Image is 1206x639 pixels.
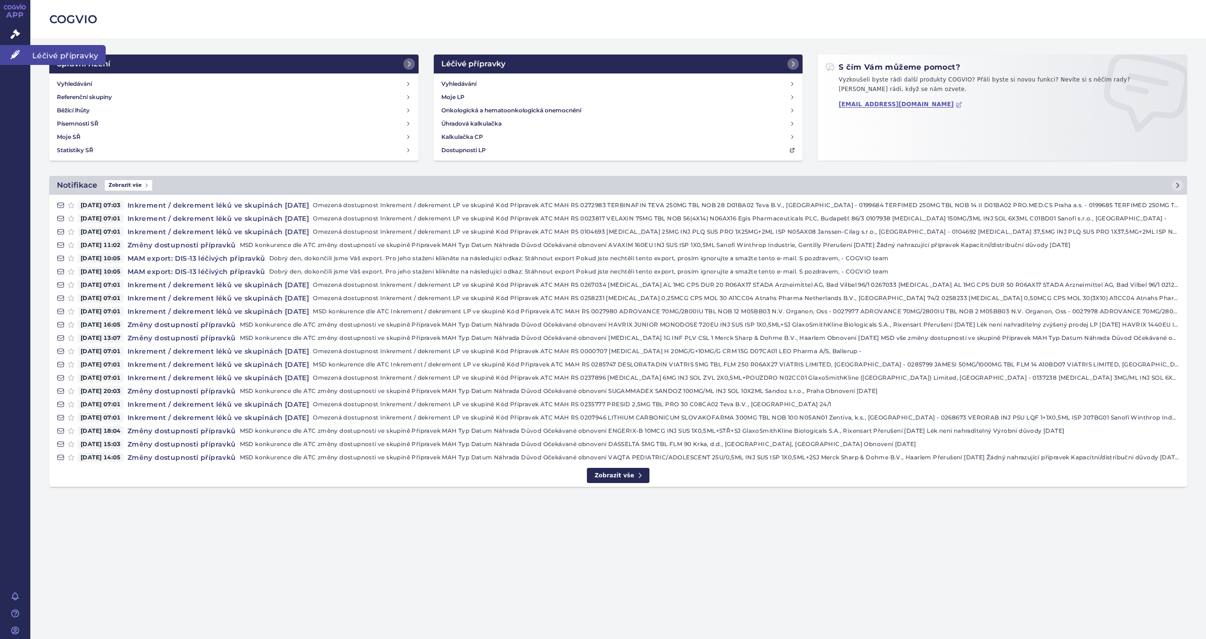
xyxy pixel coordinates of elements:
a: Referenční skupiny [53,91,415,104]
h4: Inkrement / dekrement léků ve skupinách [DATE] [124,400,313,409]
h4: MAM export: DIS-13 léčivých připravků [124,267,269,276]
h4: Kalkulačka CP [441,132,483,142]
h4: Změny dostupnosti přípravků [124,320,240,329]
span: [DATE] 07:01 [78,360,124,369]
h4: Změny dostupnosti přípravků [124,333,240,343]
a: Běžící lhůty [53,104,415,117]
p: MSD konkurence dle ATC změny dostupností ve skupině Přípravek MAH Typ Datum Náhrada Důvod Očekáva... [240,333,1179,343]
span: [DATE] 07:01 [78,280,124,290]
a: Kalkulačka CP [438,130,799,144]
span: [DATE] 07:01 [78,347,124,356]
span: [DATE] 13:07 [78,333,124,343]
a: Onkologická a hematoonkologická onemocnění [438,104,799,117]
span: [DATE] 14:05 [78,453,124,462]
p: MSD konkurence dle ATC změny dostupností ve skupině Přípravek MAH Typ Datum Náhrada Důvod Očekáva... [240,426,1179,436]
h4: Inkrement / dekrement léků ve skupinách [DATE] [124,373,313,383]
span: [DATE] 15:03 [78,439,124,449]
h4: Změny dostupnosti přípravků [124,426,240,436]
p: Omezená dostupnost Inkrement / dekrement LP ve skupině Kód Přípravek ATC MAH RS 0237896 [MEDICAL_... [313,373,1179,383]
span: [DATE] 07:01 [78,413,124,422]
p: Dobrý den, dokončili jsme Váš export. Pro jeho stažení klikněte na následující odkaz: Stáhnout ex... [269,267,1179,276]
p: MSD konkurence dle ATC Inkrement / dekrement LP ve skupině Kód Přípravek ATC MAH RS 0027980 ADROV... [313,307,1179,316]
h2: Léčivé přípravky [441,58,505,70]
span: [DATE] 07:03 [78,201,124,210]
p: MSD konkurence dle ATC změny dostupností ve skupině Přípravek MAH Typ Datum Náhrada Důvod Očekáva... [240,453,1179,462]
span: [DATE] 07:01 [78,214,124,223]
span: Léčivé přípravky [30,45,106,65]
h4: Moje SŘ [57,132,81,142]
span: [DATE] 16:05 [78,320,124,329]
a: Zobrazit vše [587,468,649,484]
h2: Notifikace [57,180,97,191]
h4: Referenční skupiny [57,92,112,102]
p: Omezená dostupnost Inkrement / dekrement LP ve skupině Kód Přípravek ATC MAH RS 0207946 LITHIUM C... [313,413,1179,422]
a: [EMAIL_ADDRESS][DOMAIN_NAME] [839,101,962,108]
span: [DATE] 07:01 [78,373,124,383]
span: [DATE] 10:05 [78,254,124,263]
p: Vyzkoušeli byste rádi další produkty COGVIO? Přáli byste si novou funkci? Nevíte si s něčím rady?... [825,75,1179,98]
span: [DATE] 20:03 [78,386,124,396]
h4: Vyhledávání [441,79,476,89]
h4: Inkrement / dekrement léků ve skupinách [DATE] [124,360,313,369]
span: [DATE] 11:02 [78,240,124,250]
p: Omezená dostupnost Inkrement / dekrement LP ve skupině Kód Přípravek ATC MAH RS 0272983 TERBINAFI... [313,201,1179,210]
a: Správní řízení [49,55,419,73]
h4: Onkologická a hematoonkologická onemocnění [441,106,581,115]
h4: Vyhledávání [57,79,92,89]
h4: Inkrement / dekrement léků ve skupinách [DATE] [124,227,313,237]
h4: Inkrement / dekrement léků ve skupinách [DATE] [124,413,313,422]
h2: S čím Vám můžeme pomoct? [825,62,960,73]
p: MSD konkurence dle ATC změny dostupností ve skupině Přípravek MAH Typ Datum Náhrada Důvod Očekáva... [240,386,1179,396]
p: MSD konkurence dle ATC změny dostupností ve skupině Přípravek MAH Typ Datum Náhrada Důvod Očekáva... [240,320,1179,329]
span: [DATE] 07:01 [78,293,124,303]
a: NotifikaceZobrazit vše [49,176,1187,195]
a: Moje LP [438,91,799,104]
h4: Změny dostupnosti přípravků [124,439,240,449]
a: Písemnosti SŘ [53,117,415,130]
a: Vyhledávání [438,77,799,91]
h4: MAM export: DIS-13 léčivých připravků [124,254,269,263]
h2: COGVIO [49,11,1187,27]
h4: Inkrement / dekrement léků ve skupinách [DATE] [124,293,313,303]
h4: Písemnosti SŘ [57,119,99,128]
h4: Úhradová kalkulačka [441,119,502,128]
a: Vyhledávání [53,77,415,91]
p: Omezená dostupnost Inkrement / dekrement LP ve skupině Kód Přípravek ATC MAH RS 0267034 [MEDICAL_... [313,280,1179,290]
span: Zobrazit vše [105,180,152,191]
h4: Inkrement / dekrement léků ve skupinách [DATE] [124,307,313,316]
h4: Inkrement / dekrement léků ve skupinách [DATE] [124,347,313,356]
h4: Změny dostupnosti přípravků [124,240,240,250]
p: MSD konkurence dle ATC změny dostupností ve skupině Přípravek MAH Typ Datum Náhrada Důvod Očekáva... [240,240,1179,250]
span: [DATE] 10:05 [78,267,124,276]
p: MSD konkurence dle ATC změny dostupností ve skupině Přípravek MAH Typ Datum Náhrada Důvod Očekáva... [240,439,1179,449]
h4: Dostupnosti LP [441,146,486,155]
h4: Statistiky SŘ [57,146,93,155]
h4: Změny dostupnosti přípravků [124,453,240,462]
span: [DATE] 07:01 [78,227,124,237]
span: [DATE] 07:01 [78,307,124,316]
h4: Inkrement / dekrement léků ve skupinách [DATE] [124,214,313,223]
a: Léčivé přípravky [434,55,803,73]
h4: Změny dostupnosti přípravků [124,386,240,396]
a: Moje SŘ [53,130,415,144]
p: Omezená dostupnost Inkrement / dekrement LP ve skupině Kód Přípravek ATC MAH RS 0258231 [MEDICAL_... [313,293,1179,303]
a: Dostupnosti LP [438,144,799,157]
h4: Moje LP [441,92,465,102]
p: Omezená dostupnost Inkrement / dekrement LP ve skupině Kód Přípravek ATC MAH RS 0023817 VELAXIN 7... [313,214,1179,223]
p: Omezená dostupnost Inkrement / dekrement LP ve skupině Kód Přípravek ATC MAH RS 0000707 [MEDICAL_... [313,347,1179,356]
a: Statistiky SŘ [53,144,415,157]
p: Dobrý den, dokončili jsme Váš export. Pro jeho stažení klikněte na následující odkaz: Stáhnout ex... [269,254,1179,263]
h4: Běžící lhůty [57,106,90,115]
h4: Inkrement / dekrement léků ve skupinách [DATE] [124,280,313,290]
span: [DATE] 18:04 [78,426,124,436]
h4: Inkrement / dekrement léků ve skupinách [DATE] [124,201,313,210]
a: Úhradová kalkulačka [438,117,799,130]
p: Omezená dostupnost Inkrement / dekrement LP ve skupině Kód Přípravek ATC MAH RS 0104693 [MEDICAL_... [313,227,1179,237]
p: MSD konkurence dle ATC Inkrement / dekrement LP ve skupině Kód Přípravek ATC MAH RS 0285747 DESLO... [313,360,1179,369]
span: [DATE] 07:01 [78,400,124,409]
p: Omezená dostupnost Inkrement / dekrement LP ve skupině Kód Přípravek ATC MAH RS 0235777 PRESID 2,... [313,400,1179,409]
